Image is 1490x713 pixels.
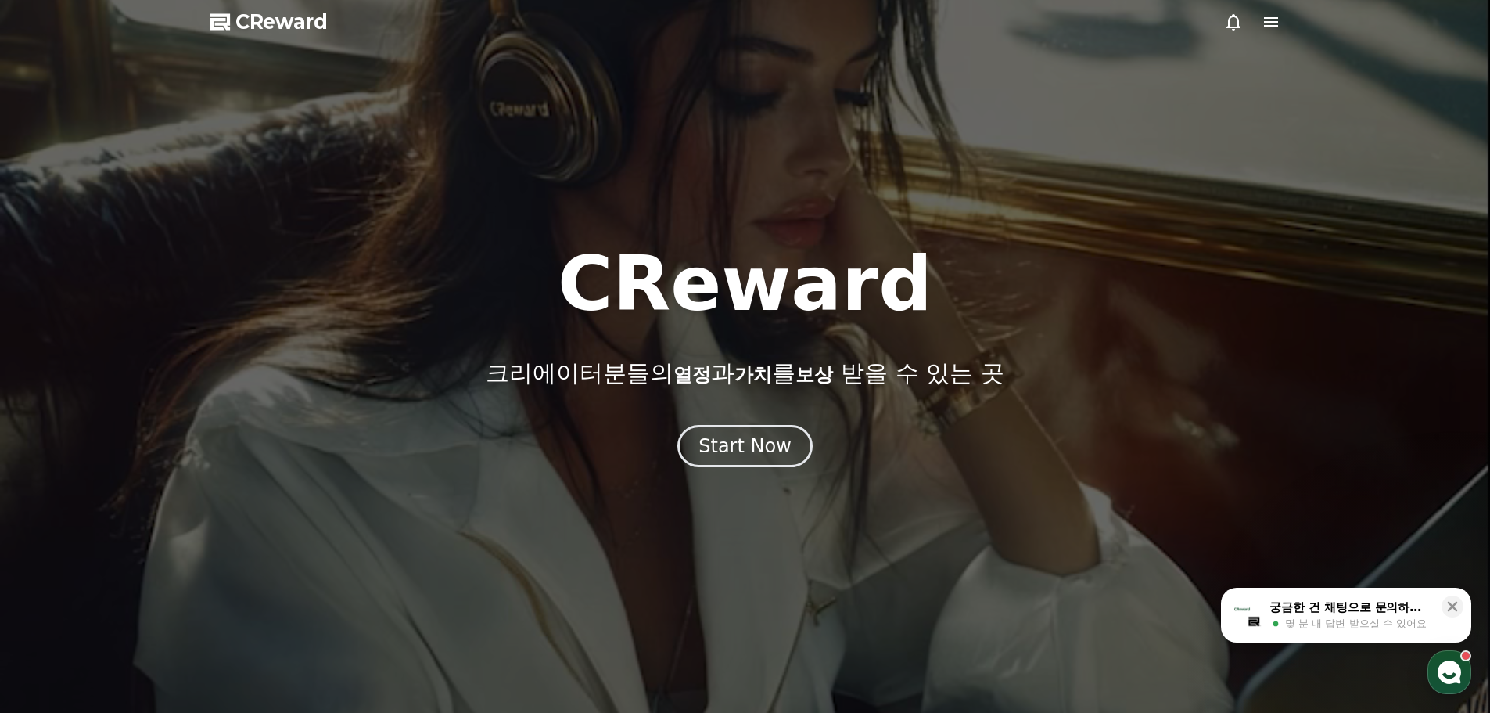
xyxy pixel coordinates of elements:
span: 열정 [673,364,711,386]
a: CReward [210,9,328,34]
a: Start Now [677,441,813,456]
span: 가치 [734,364,772,386]
p: 크리에이터분들의 과 를 받을 수 있는 곳 [486,359,1004,387]
button: Start Now [677,425,813,467]
span: 보상 [795,364,833,386]
h1: CReward [558,247,932,322]
div: Start Now [698,434,792,459]
span: CReward [235,9,328,34]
